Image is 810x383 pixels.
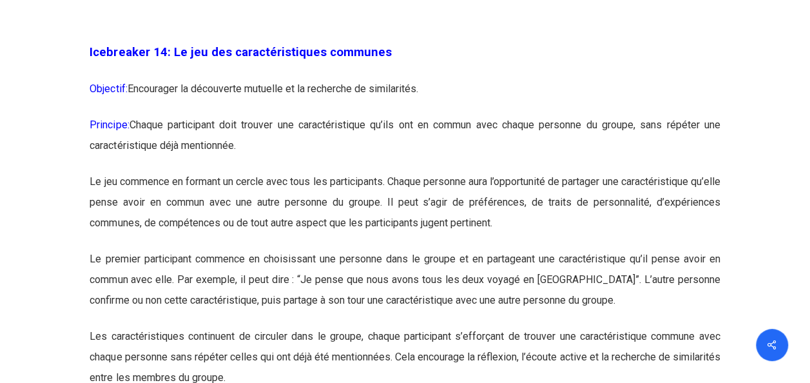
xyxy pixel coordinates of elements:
[90,119,129,131] span: Principe:
[90,249,720,326] p: Le premier participant commence en choisissant une personne dans le groupe et en partageant une c...
[90,45,391,59] span: Icebreaker 14: Le jeu des caractéristiques communes
[90,83,127,95] span: Objectif:
[90,79,720,115] p: Encourager la découverte mutuelle et la recherche de similarités.
[90,115,720,172] p: Chaque participant doit trouver une caractéristique qu’ils ont en commun avec chaque personne du ...
[90,172,720,249] p: Le jeu commence en formant un cercle avec tous les participants. Chaque personne aura l’opportuni...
